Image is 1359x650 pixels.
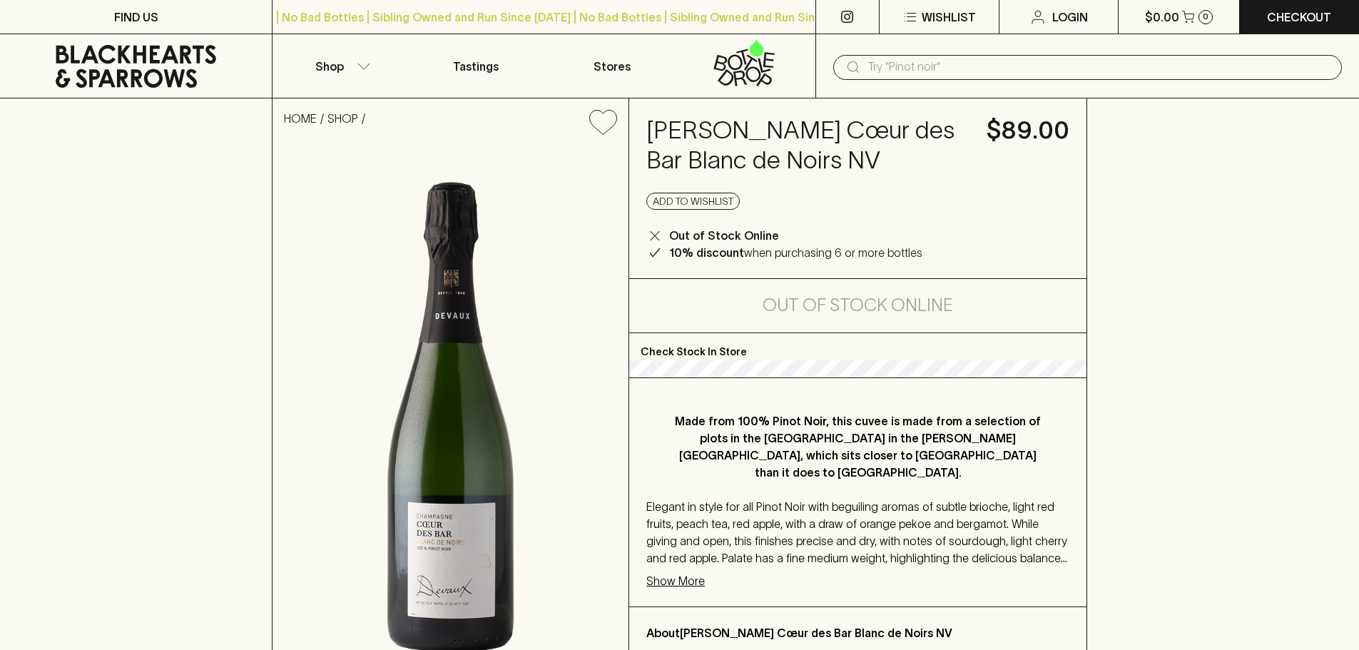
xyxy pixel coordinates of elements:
[408,34,544,98] a: Tastings
[763,294,953,317] h5: Out of Stock Online
[646,193,740,210] button: Add to wishlist
[327,112,358,125] a: SHOP
[453,58,499,75] p: Tastings
[1267,9,1331,26] p: Checkout
[273,34,408,98] button: Shop
[646,624,1069,641] p: About [PERSON_NAME] Cœur des Bar Blanc de Noirs NV
[284,112,317,125] a: HOME
[646,572,705,589] p: Show More
[1145,9,1179,26] p: $0.00
[1052,9,1088,26] p: Login
[315,58,344,75] p: Shop
[1203,13,1208,21] p: 0
[544,34,680,98] a: Stores
[114,9,158,26] p: FIND US
[669,244,922,261] p: when purchasing 6 or more bottles
[669,246,744,259] b: 10% discount
[646,116,969,176] h4: [PERSON_NAME] Cœur des Bar Blanc de Noirs NV
[646,500,1067,582] span: Elegant in style for all Pinot Noir with beguiling aromas of subtle brioche, light red fruits, pe...
[867,56,1330,78] input: Try "Pinot noir"
[675,412,1041,481] p: Made from 100% Pinot Noir, this cuvee is made from a selection of plots in the [GEOGRAPHIC_DATA] ...
[629,333,1086,360] p: Check Stock In Store
[922,9,976,26] p: Wishlist
[594,58,631,75] p: Stores
[669,227,779,244] p: Out of Stock Online
[987,116,1069,146] h4: $89.00
[584,104,623,141] button: Add to wishlist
